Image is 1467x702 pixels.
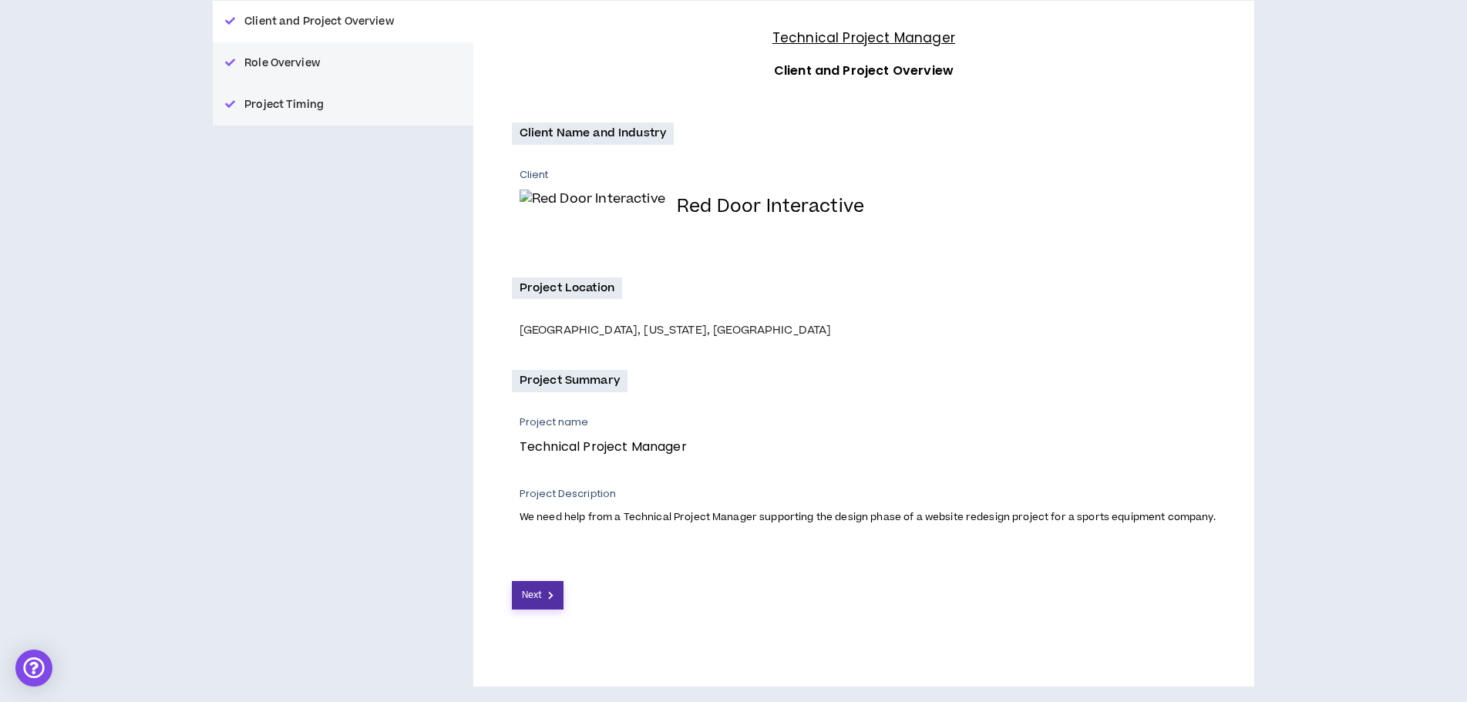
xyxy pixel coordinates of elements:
[512,370,628,391] p: Project Summary
[512,28,1216,49] h4: Technical Project Manager
[520,415,1204,429] p: Project name
[520,168,549,182] p: Client
[512,581,564,610] button: Next
[15,650,52,687] div: Open Intercom Messenger
[520,190,665,224] img: Red Door Interactive
[512,123,674,144] p: Client Name and Industry
[677,196,864,217] h4: Red Door Interactive
[213,84,473,126] button: Project Timing
[520,437,1204,457] p: Technical Project Manager
[520,510,1216,524] span: We need help from a Technical Project Manager supporting the design phase of a website redesign p...
[213,42,473,84] button: Role Overview
[512,277,622,299] p: Project Location
[520,487,1216,501] p: Project Description
[520,322,1216,339] div: [GEOGRAPHIC_DATA], [US_STATE], [GEOGRAPHIC_DATA]
[522,588,542,603] span: Next
[512,61,1216,81] h3: Client and Project Overview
